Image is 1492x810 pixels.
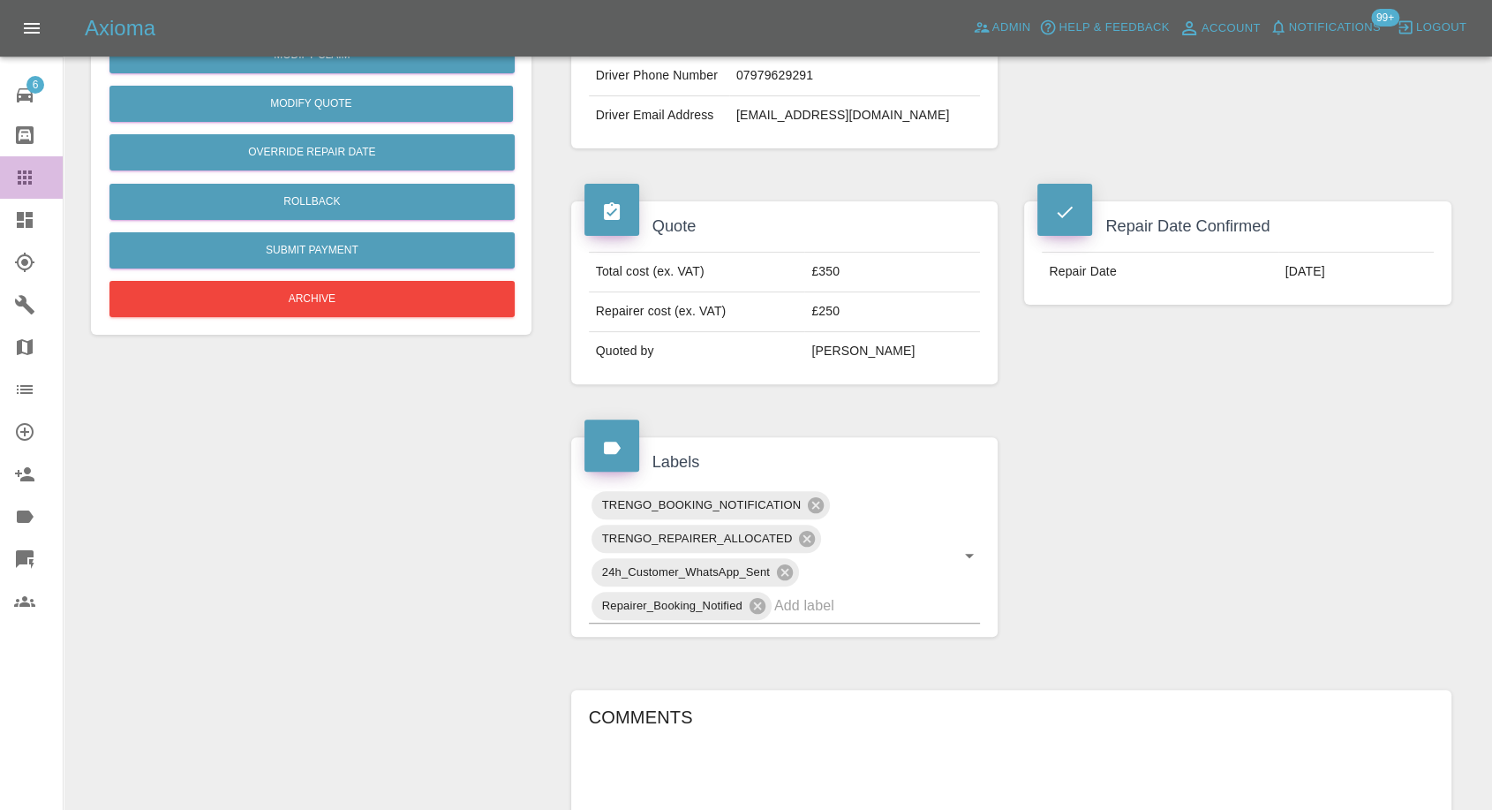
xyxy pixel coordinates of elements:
[1416,18,1466,38] span: Logout
[589,253,805,292] td: Total cost (ex. VAT)
[1035,14,1173,42] button: Help & Feedback
[589,292,805,332] td: Repairer cost (ex. VAT)
[85,14,155,42] h5: Axioma
[1042,253,1277,291] td: Repair Date
[109,184,515,220] button: Rollback
[589,332,805,371] td: Quoted by
[1174,14,1265,42] a: Account
[109,134,515,170] button: Override Repair Date
[109,86,513,122] button: Modify Quote
[109,232,515,269] button: Submit Payment
[26,76,44,94] span: 6
[804,292,980,332] td: £250
[968,14,1036,42] a: Admin
[1392,14,1471,42] button: Logout
[589,703,1434,731] h6: Comments
[584,450,985,474] h4: Labels
[592,495,812,515] span: TRENGO_BOOKING_NOTIFICATION
[592,491,831,519] div: TRENGO_BOOKING_NOTIFICATION
[1371,9,1399,26] span: 99+
[584,215,985,238] h4: Quote
[592,525,822,553] div: TRENGO_REPAIRER_ALLOCATED
[592,558,799,587] div: 24h_Customer_WhatsApp_Sent
[592,528,803,549] span: TRENGO_REPAIRER_ALLOCATED
[992,18,1031,38] span: Admin
[1202,19,1261,39] span: Account
[11,7,53,49] button: Open drawer
[592,592,772,620] div: Repairer_Booking_Notified
[774,592,931,619] input: Add label
[592,562,780,582] span: 24h_Customer_WhatsApp_Sent
[1059,18,1169,38] span: Help & Feedback
[729,57,981,96] td: 07979629291
[957,543,982,568] button: Open
[1037,215,1438,238] h4: Repair Date Confirmed
[589,57,729,96] td: Driver Phone Number
[589,96,729,135] td: Driver Email Address
[729,96,981,135] td: [EMAIL_ADDRESS][DOMAIN_NAME]
[1278,253,1434,291] td: [DATE]
[1289,18,1381,38] span: Notifications
[592,595,753,616] span: Repairer_Booking_Notified
[1265,14,1385,42] button: Notifications
[109,281,515,317] button: Archive
[804,332,980,371] td: [PERSON_NAME]
[804,253,980,292] td: £350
